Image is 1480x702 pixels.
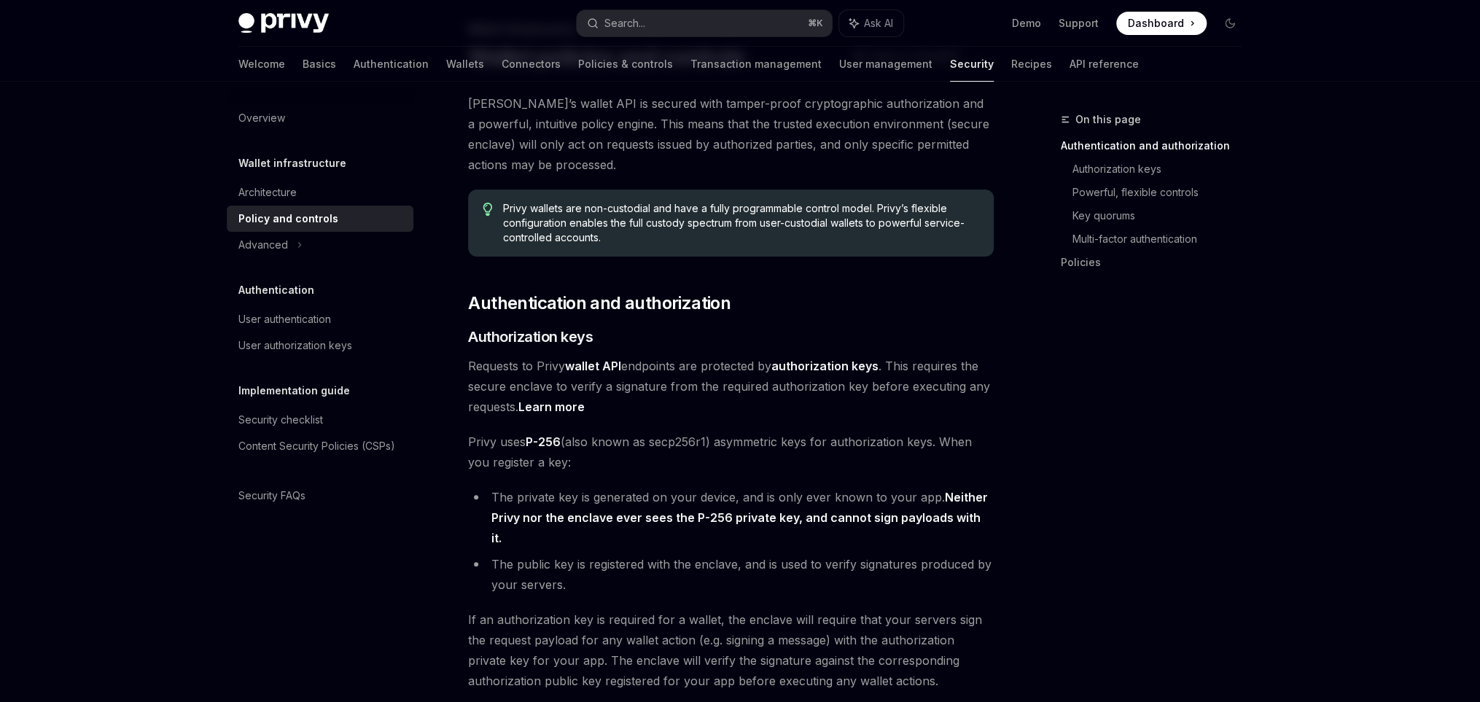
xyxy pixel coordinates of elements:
[238,236,288,254] div: Advanced
[503,201,979,245] span: Privy wallets are non-custodial and have a fully programmable control model. Privy’s flexible con...
[468,432,994,472] span: Privy uses (also known as secp256r1) asymmetric keys for authorization keys. When you register a ...
[1012,16,1041,31] a: Demo
[1075,111,1141,128] span: On this page
[577,10,832,36] button: Search...⌘K
[950,47,994,82] a: Security
[238,382,350,399] h5: Implementation guide
[468,554,994,595] li: The public key is registered with the enclave, and is used to verify signatures produced by your ...
[446,47,484,82] a: Wallets
[565,359,621,374] a: wallet API
[238,155,346,172] h5: Wallet infrastructure
[468,356,994,417] span: Requests to Privy endpoints are protected by . This requires the secure enclave to verify a signa...
[604,15,645,32] div: Search...
[227,179,413,206] a: Architecture
[468,327,593,347] span: Authorization keys
[227,206,413,232] a: Policy and controls
[227,483,413,509] a: Security FAQs
[1011,47,1052,82] a: Recipes
[238,47,285,82] a: Welcome
[808,17,823,29] span: ⌘ K
[864,16,893,31] span: Ask AI
[354,47,429,82] a: Authentication
[238,311,331,328] div: User authentication
[303,47,336,82] a: Basics
[502,47,561,82] a: Connectors
[491,490,988,545] strong: Neither Privy nor the enclave ever sees the P-256 private key, and cannot sign payloads with it.
[1128,16,1184,31] span: Dashboard
[1072,181,1253,204] a: Powerful, flexible controls
[238,487,305,504] div: Security FAQs
[227,407,413,433] a: Security checklist
[468,292,731,315] span: Authentication and authorization
[578,47,673,82] a: Policies & controls
[1116,12,1207,35] a: Dashboard
[227,306,413,332] a: User authentication
[238,281,314,299] h5: Authentication
[1061,134,1253,157] a: Authentication and authorization
[227,433,413,459] a: Content Security Policies (CSPs)
[771,359,879,373] strong: authorization keys
[518,399,585,415] a: Learn more
[1061,251,1253,274] a: Policies
[839,10,903,36] button: Ask AI
[227,105,413,131] a: Overview
[238,337,352,354] div: User authorization keys
[1072,204,1253,227] a: Key quorums
[526,434,561,450] a: P-256
[483,203,493,216] svg: Tip
[238,109,285,127] div: Overview
[1070,47,1139,82] a: API reference
[1218,12,1242,35] button: Toggle dark mode
[690,47,822,82] a: Transaction management
[839,47,932,82] a: User management
[238,437,395,455] div: Content Security Policies (CSPs)
[238,210,338,227] div: Policy and controls
[1059,16,1099,31] a: Support
[468,93,994,175] span: [PERSON_NAME]’s wallet API is secured with tamper-proof cryptographic authorization and a powerfu...
[238,184,297,201] div: Architecture
[238,13,329,34] img: dark logo
[227,332,413,359] a: User authorization keys
[238,411,323,429] div: Security checklist
[1072,157,1253,181] a: Authorization keys
[1072,227,1253,251] a: Multi-factor authentication
[468,487,994,548] li: The private key is generated on your device, and is only ever known to your app.
[468,609,994,691] span: If an authorization key is required for a wallet, the enclave will require that your servers sign...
